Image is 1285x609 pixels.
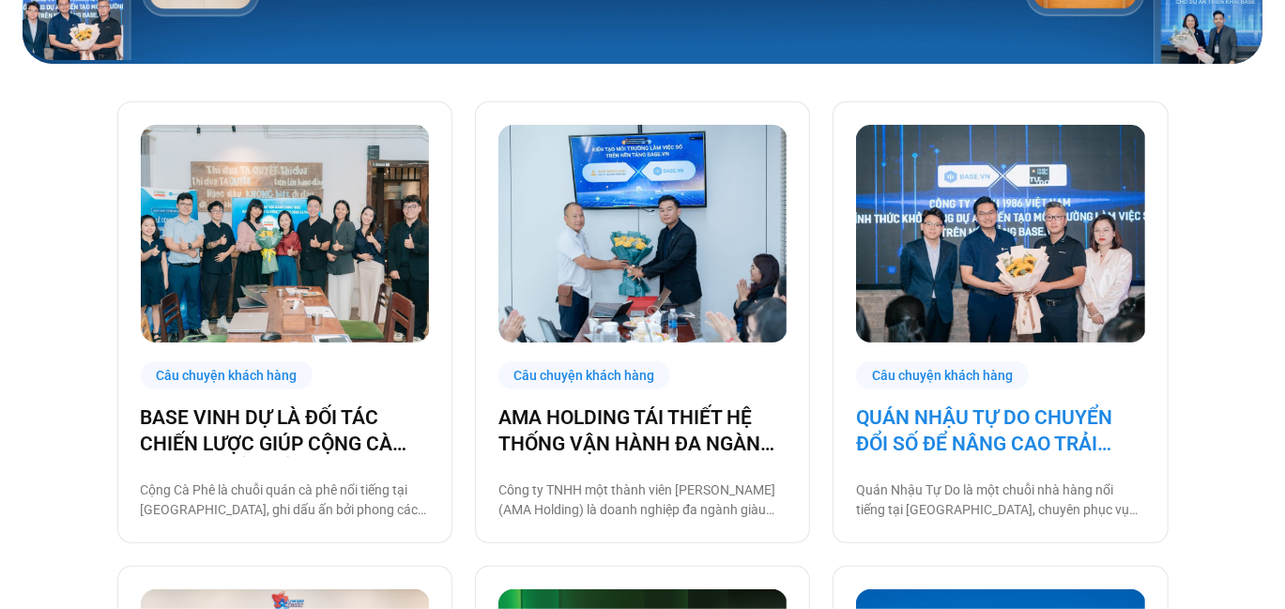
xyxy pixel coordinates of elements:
p: Công ty TNHH một thành viên [PERSON_NAME] (AMA Holding) là doanh nghiệp đa ngành giàu tiềm lực, h... [498,480,787,520]
div: Câu chuyện khách hàng [141,361,314,390]
a: QUÁN NHẬU TỰ DO CHUYỂN ĐỔI SỐ ĐỂ NÂNG CAO TRẢI NGHIỆM CHO 1000 NHÂN SỰ [856,404,1144,457]
p: Cộng Cà Phê là chuỗi quán cà phê nổi tiếng tại [GEOGRAPHIC_DATA], ghi dấu ấn bởi phong cách thiết... [141,480,429,520]
a: BASE VINH DỰ LÀ ĐỐI TÁC CHIẾN LƯỢC GIÚP CỘNG CÀ PHÊ CHUYỂN ĐỔI SỐ VẬN HÀNH! [141,404,429,457]
div: Câu chuyện khách hàng [498,361,671,390]
a: AMA HOLDING TÁI THIẾT HỆ THỐNG VẬN HÀNH ĐA NGÀNH CÙNG [DOMAIN_NAME] [498,404,787,457]
div: Câu chuyện khách hàng [856,361,1029,390]
p: Quán Nhậu Tự Do là một chuỗi nhà hàng nổi tiếng tại [GEOGRAPHIC_DATA], chuyên phục vụ các món nhậ... [856,480,1144,520]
